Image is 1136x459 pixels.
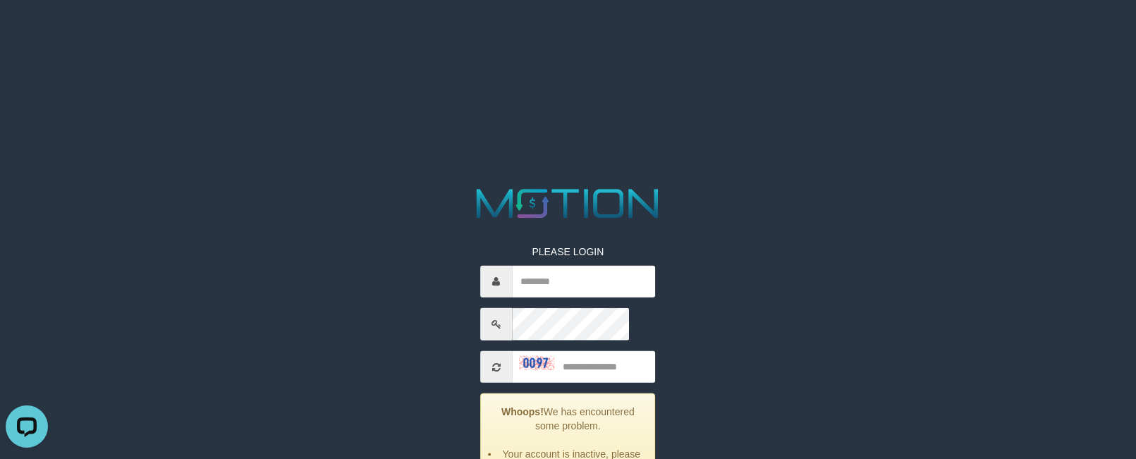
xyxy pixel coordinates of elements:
img: MOTION_logo.png [469,184,668,224]
img: captcha [519,355,554,369]
p: PLEASE LOGIN [480,244,655,258]
button: Open LiveChat chat widget [6,6,48,48]
strong: Whoops! [501,406,544,417]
